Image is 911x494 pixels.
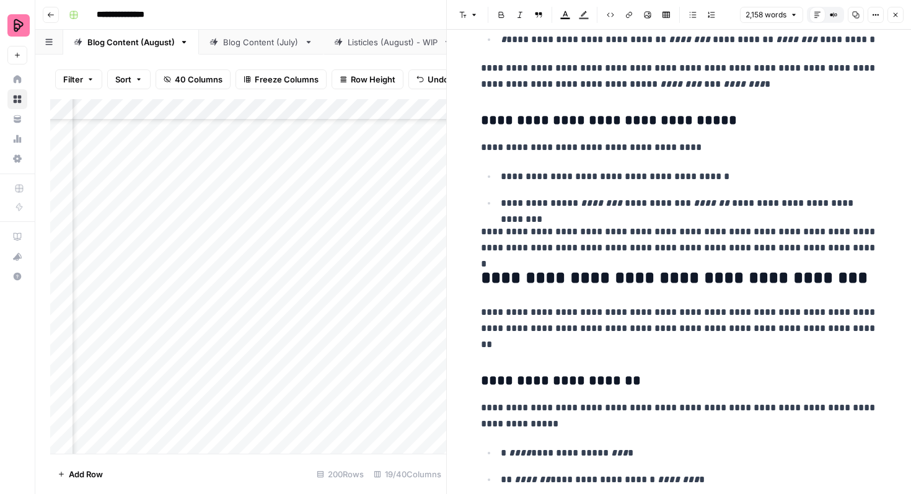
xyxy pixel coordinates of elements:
a: Blog Content (August) [63,30,199,55]
button: Filter [55,69,102,89]
a: Browse [7,89,27,109]
div: Blog Content (August) [87,36,175,48]
div: Listicles (August) - WIP [348,36,438,48]
a: Home [7,69,27,89]
a: Your Data [7,109,27,129]
a: Listicles (August) - WIP [323,30,462,55]
button: Help + Support [7,267,27,286]
span: Undo [428,73,449,86]
span: 2,158 words [746,9,786,20]
a: Usage [7,129,27,149]
button: Freeze Columns [235,69,327,89]
img: Preply Logo [7,14,30,37]
button: Undo [408,69,457,89]
button: 40 Columns [156,69,231,89]
div: 19/40 Columns [369,464,446,484]
button: Row Height [332,69,403,89]
a: Blog Content (July) [199,30,323,55]
span: Row Height [351,73,395,86]
span: Filter [63,73,83,86]
button: Workspace: Preply [7,10,27,41]
span: Sort [115,73,131,86]
span: Freeze Columns [255,73,319,86]
a: AirOps Academy [7,227,27,247]
button: What's new? [7,247,27,267]
div: What's new? [8,247,27,266]
button: 2,158 words [740,7,803,23]
span: Add Row [69,468,103,480]
button: Sort [107,69,151,89]
span: 40 Columns [175,73,222,86]
a: Settings [7,149,27,169]
div: 200 Rows [312,464,369,484]
div: Blog Content (July) [223,36,299,48]
button: Add Row [50,464,110,484]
